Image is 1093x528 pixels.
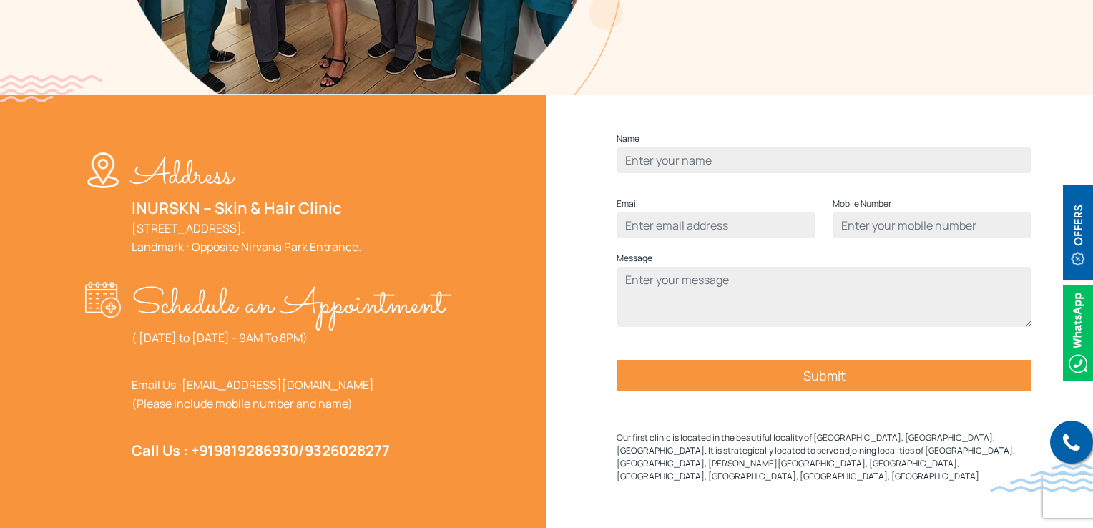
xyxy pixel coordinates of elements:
[132,197,342,219] a: INURSKN – Skin & Hair Clinic
[617,250,652,267] label: Message
[990,464,1093,492] img: bluewave
[132,152,361,199] p: Address
[132,376,445,413] p: Email Us : (Please include mobile number and name)
[132,441,390,460] strong: Call Us : +91 /
[132,220,361,255] a: [STREET_ADDRESS].Landmark : Opposite Nirvana Park Entrance.
[182,377,374,393] a: [EMAIL_ADDRESS][DOMAIN_NAME]
[617,431,1031,483] p: Our first clinic is located in the beautiful locality of [GEOGRAPHIC_DATA], [GEOGRAPHIC_DATA], [G...
[617,212,815,238] input: Enter email address
[617,147,1031,173] input: Enter your name
[1063,185,1093,280] img: offerBt
[617,130,639,147] label: Name
[617,130,1031,420] form: Contact form
[833,195,891,212] label: Mobile Number
[617,360,1031,391] input: Submit
[617,195,638,212] label: Email
[85,282,132,318] img: appointment-w
[305,441,390,460] a: 9326028277
[1063,285,1093,381] img: Whatsappicon
[1063,324,1093,340] a: Whatsappicon
[132,328,445,347] p: ( [DATE] to [DATE] - 9AM To 8PM)
[85,152,132,188] img: location-w
[132,282,445,328] p: Schedule an Appointment
[833,212,1031,238] input: Enter your mobile number
[214,441,298,460] a: 9819286930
